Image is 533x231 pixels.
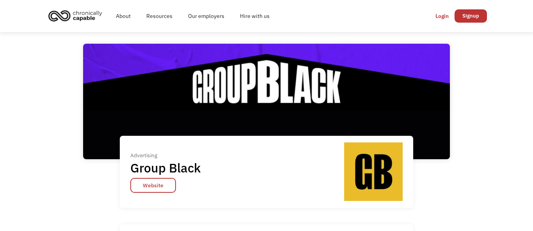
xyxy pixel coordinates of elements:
a: Website [130,178,176,193]
a: Signup [455,9,487,23]
a: Hire with us [232,4,277,28]
a: About [108,4,139,28]
h1: Group Black [130,160,201,176]
img: Chronically Capable logo [46,7,105,24]
a: Login [430,9,455,23]
a: Resources [139,4,180,28]
div: Login [435,11,449,21]
div: Advertising [130,151,206,160]
a: Our employers [180,4,232,28]
a: home [46,7,108,24]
